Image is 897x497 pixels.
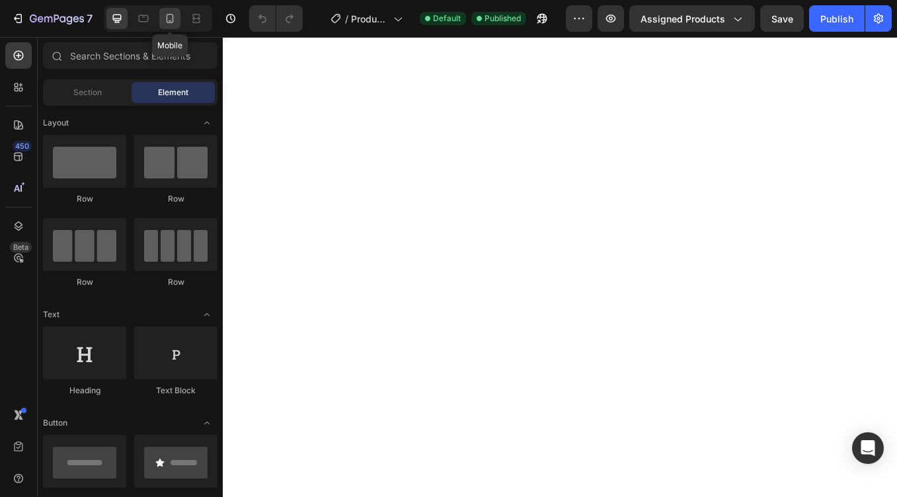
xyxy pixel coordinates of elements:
[485,13,521,24] span: Published
[771,13,793,24] span: Save
[134,276,217,288] div: Row
[351,12,388,26] span: Product Page - [DATE] 18:38:43
[134,385,217,397] div: Text Block
[820,12,853,26] div: Publish
[87,11,93,26] p: 7
[43,117,69,129] span: Layout
[43,385,126,397] div: Heading
[5,5,98,32] button: 7
[223,37,897,497] iframe: Design area
[249,5,303,32] div: Undo/Redo
[809,5,865,32] button: Publish
[43,193,126,205] div: Row
[43,42,217,69] input: Search Sections & Elements
[73,87,102,98] span: Section
[196,412,217,434] span: Toggle open
[43,276,126,288] div: Row
[629,5,755,32] button: Assigned Products
[641,12,725,26] span: Assigned Products
[158,87,188,98] span: Element
[345,12,348,26] span: /
[433,13,461,24] span: Default
[196,112,217,134] span: Toggle open
[43,417,67,429] span: Button
[760,5,804,32] button: Save
[134,193,217,205] div: Row
[196,304,217,325] span: Toggle open
[852,432,884,464] div: Open Intercom Messenger
[13,141,32,151] div: 450
[43,309,59,321] span: Text
[10,242,32,252] div: Beta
